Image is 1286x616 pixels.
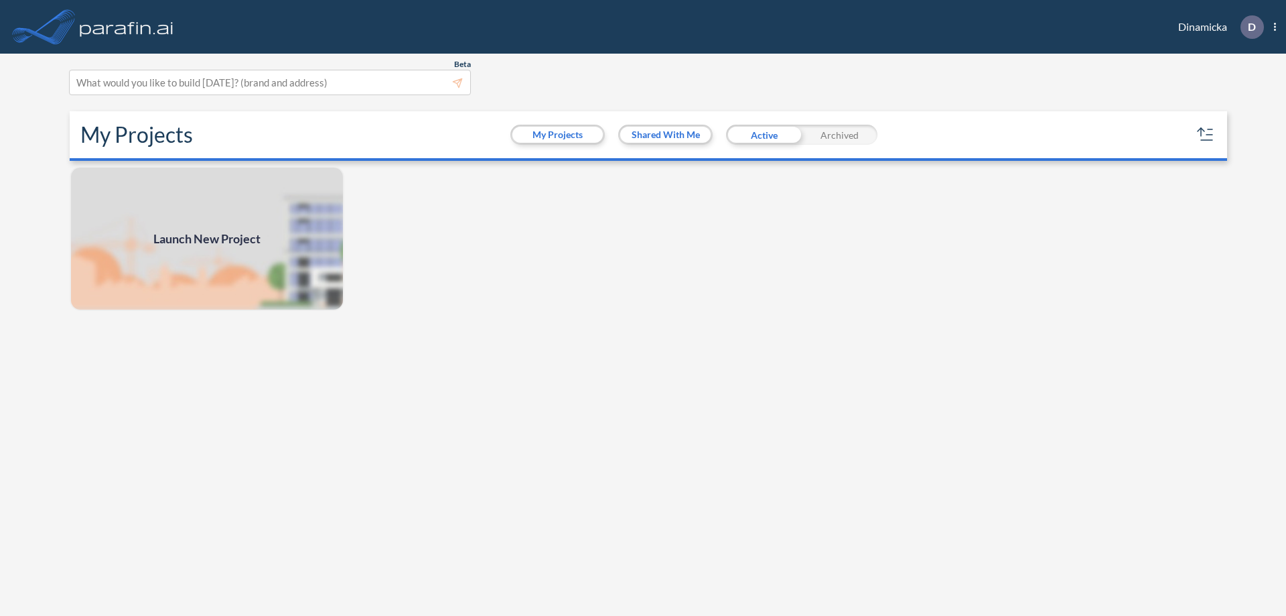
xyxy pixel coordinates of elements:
[153,230,261,248] span: Launch New Project
[512,127,603,143] button: My Projects
[620,127,711,143] button: Shared With Me
[70,166,344,311] a: Launch New Project
[70,166,344,311] img: add
[454,59,471,70] span: Beta
[1248,21,1256,33] p: D
[802,125,877,145] div: Archived
[726,125,802,145] div: Active
[1158,15,1276,39] div: Dinamicka
[1195,124,1216,145] button: sort
[77,13,176,40] img: logo
[80,122,193,147] h2: My Projects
